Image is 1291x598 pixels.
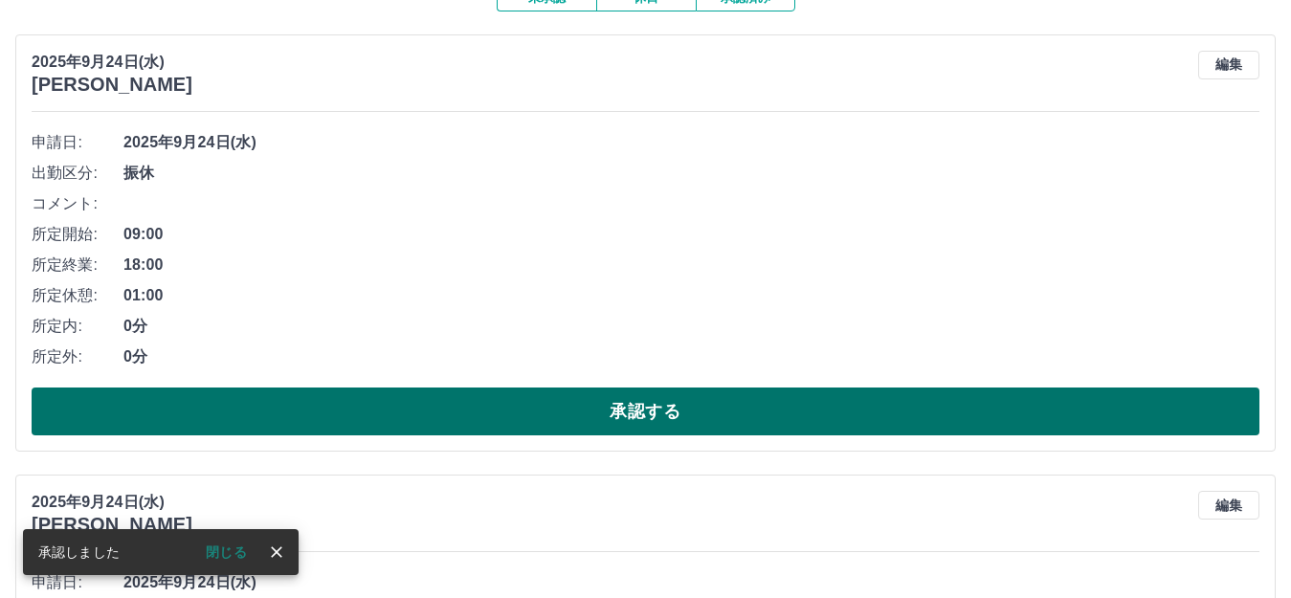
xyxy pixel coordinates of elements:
[32,254,123,277] span: 所定終業:
[123,162,1259,185] span: 振休
[38,535,120,569] div: 承認しました
[32,571,123,594] span: 申請日:
[32,514,192,536] h3: [PERSON_NAME]
[123,254,1259,277] span: 18:00
[262,538,291,566] button: close
[123,223,1259,246] span: 09:00
[123,345,1259,368] span: 0分
[32,223,123,246] span: 所定開始:
[32,388,1259,435] button: 承認する
[32,345,123,368] span: 所定外:
[123,284,1259,307] span: 01:00
[32,74,192,96] h3: [PERSON_NAME]
[32,51,192,74] p: 2025年9月24日(水)
[123,571,1259,594] span: 2025年9月24日(水)
[190,538,262,566] button: 閉じる
[32,162,123,185] span: 出勤区分:
[1198,51,1259,79] button: 編集
[32,284,123,307] span: 所定休憩:
[32,491,192,514] p: 2025年9月24日(水)
[32,315,123,338] span: 所定内:
[123,315,1259,338] span: 0分
[32,131,123,154] span: 申請日:
[123,131,1259,154] span: 2025年9月24日(水)
[1198,491,1259,520] button: 編集
[32,192,123,215] span: コメント:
